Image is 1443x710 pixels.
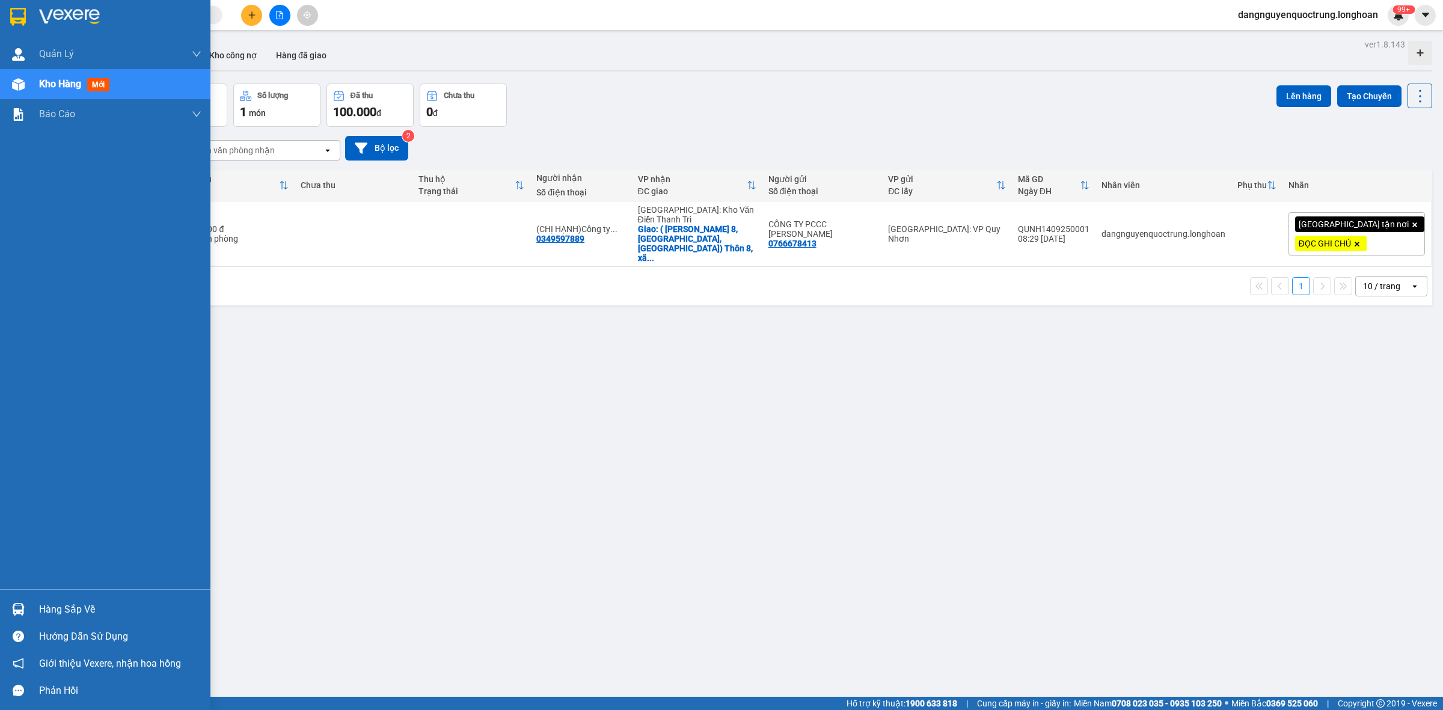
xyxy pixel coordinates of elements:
button: 1 [1292,277,1310,295]
span: ĐỌC GHI CHÚ [1299,238,1351,249]
button: Hàng đã giao [266,41,336,70]
span: Kho hàng [39,78,81,90]
div: VP nhận [638,174,747,184]
strong: 0369 525 060 [1266,699,1318,708]
div: 100.000 đ [186,224,289,234]
strong: 1900 633 818 [905,699,957,708]
div: Hướng dẫn sử dụng [39,628,201,646]
th: Toggle SortBy [180,170,295,201]
button: Số lượng1món [233,84,320,127]
th: Toggle SortBy [632,170,762,201]
th: Toggle SortBy [1012,170,1095,201]
th: Toggle SortBy [1231,170,1282,201]
span: Giới thiệu Vexere, nhận hoa hồng [39,656,181,671]
div: Nhân viên [1101,180,1225,190]
span: ... [610,224,617,234]
span: Miền Nam [1074,697,1222,710]
div: Số điện thoại [536,188,625,197]
div: Người nhận [536,173,625,183]
span: ... [647,253,654,263]
div: (CHỊ HẠNH)Công ty TNHH MTV Cơ Khí 83 83MEC [536,224,625,234]
th: Toggle SortBy [882,170,1012,201]
span: 100.000 [333,105,376,119]
div: Phản hồi [39,682,201,700]
sup: 2 [402,130,414,142]
div: Tại văn phòng [186,234,289,243]
div: 0766678413 [768,239,816,248]
span: [GEOGRAPHIC_DATA] tận nơi [1299,219,1409,230]
span: Hỗ trợ kỹ thuật: [847,697,957,710]
div: Tạo kho hàng mới [1408,41,1432,65]
img: warehouse-icon [12,48,25,61]
span: 0 [426,105,433,119]
th: Toggle SortBy [412,170,530,201]
div: Ngày ĐH [1018,186,1080,196]
button: Chưa thu0đ [420,84,507,127]
div: Hàng sắp về [39,601,201,619]
button: file-add [269,5,290,26]
button: Lên hàng [1276,85,1331,107]
div: Nhãn [1288,180,1425,190]
div: Số lượng [257,91,288,100]
strong: 0708 023 035 - 0935 103 250 [1112,699,1222,708]
img: icon-new-feature [1393,10,1404,20]
sup: 426 [1392,5,1415,14]
button: Bộ lọc [345,136,408,161]
div: Chưa thu [444,91,474,100]
span: plus [248,11,256,19]
span: | [966,697,968,710]
button: aim [297,5,318,26]
span: đ [433,108,438,118]
span: Báo cáo [39,106,75,121]
span: 1 [240,105,247,119]
div: 08:29 [DATE] [1018,234,1089,243]
span: question-circle [13,631,24,642]
div: VP gửi [888,174,996,184]
span: | [1327,697,1329,710]
button: Kho công nợ [200,41,266,70]
span: đ [376,108,381,118]
span: món [249,108,266,118]
span: Cung cấp máy in - giấy in: [977,697,1071,710]
div: ĐC lấy [888,186,996,196]
button: Đã thu100.000đ [326,84,414,127]
button: Tạo Chuyến [1337,85,1402,107]
div: Phụ thu [1237,180,1267,190]
div: HTTT [186,186,279,196]
div: Đã thu [186,174,279,184]
div: [GEOGRAPHIC_DATA]: Kho Văn Điển Thanh Trì [638,205,756,224]
div: Chưa thu [301,180,406,190]
span: dangnguyenquoctrung.longhoan [1228,7,1388,22]
div: ver 1.8.143 [1365,38,1405,51]
div: Chọn văn phòng nhận [192,144,275,156]
span: caret-down [1420,10,1431,20]
svg: open [1410,281,1420,291]
div: Thu hộ [418,174,515,184]
svg: open [323,145,332,155]
img: warehouse-icon [12,78,25,91]
img: solution-icon [12,108,25,121]
div: ĐC giao [638,186,747,196]
div: [GEOGRAPHIC_DATA]: VP Quy Nhơn [888,224,1006,243]
button: caret-down [1415,5,1436,26]
div: Số điện thoại [768,186,877,196]
img: warehouse-icon [12,603,25,616]
span: message [13,685,24,696]
div: 10 / trang [1363,280,1400,292]
div: Trạng thái [418,186,515,196]
div: Mã GD [1018,174,1080,184]
div: CÔNG TY PCCC PHÚC KHANG [768,219,877,239]
div: dangnguyenquoctrung.longhoan [1101,229,1225,239]
span: copyright [1376,699,1385,708]
span: Quản Lý [39,46,74,61]
span: aim [303,11,311,19]
button: plus [241,5,262,26]
span: file-add [275,11,284,19]
div: Giao: ( Thôn Minh Quán 8, xã Trấn Yên, Lào Cai) Thôn 8, xã Minh Quán, huyện Trấn Yên, Yên... [638,224,756,263]
span: down [192,109,201,119]
div: Đã thu [351,91,373,100]
span: ⚪️ [1225,701,1228,706]
span: Miền Bắc [1231,697,1318,710]
span: down [192,49,201,59]
img: logo-vxr [10,8,26,26]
